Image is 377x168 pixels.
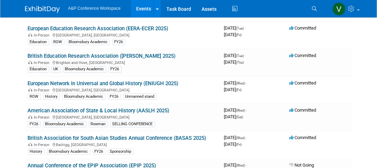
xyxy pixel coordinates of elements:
[246,135,248,140] span: -
[224,80,248,86] span: [DATE]
[224,107,248,113] span: [DATE]
[28,115,32,119] img: In-Person Event
[43,94,60,100] div: History
[62,94,105,100] div: Bloomsbury Academic
[43,121,86,127] div: Bloomsbury Academic
[28,33,32,37] img: In-Person Event
[112,39,125,45] div: FY26
[246,162,248,168] span: -
[28,88,32,91] img: In-Person Event
[28,107,170,114] a: American Association of State & Local History (AASLH 2025)
[28,61,32,64] img: In-Person Event
[224,59,244,65] span: [DATE]
[34,88,52,93] span: In-Person
[34,143,52,147] span: In-Person
[28,135,206,141] a: British Association for South Asian Studies Annual Conference (BASAS 2025)
[108,149,134,155] div: Sponsorship
[224,162,248,168] span: [DATE]
[52,66,61,72] div: UK
[28,59,219,65] div: Brighton and Hove, [GEOGRAPHIC_DATA]
[28,149,45,155] div: History
[236,115,243,119] span: (Sat)
[28,66,49,72] div: Education
[246,80,248,86] span: -
[123,94,157,100] div: Unmanned stand
[52,39,64,45] div: ROW
[290,135,316,140] span: Committed
[34,33,52,38] span: In-Person
[28,32,219,38] div: [GEOGRAPHIC_DATA], [GEOGRAPHIC_DATA]
[224,142,242,147] span: [DATE]
[236,109,245,112] span: (Wed)
[28,121,41,127] div: FY26
[224,87,242,92] span: [DATE]
[290,80,316,86] span: Committed
[28,25,168,32] a: European Education Research Association (EERA-ECER 2025)
[236,143,242,146] span: (Fri)
[236,81,245,85] span: (Wed)
[236,54,244,58] span: (Tue)
[224,53,246,58] span: [DATE]
[246,107,248,113] span: -
[25,6,60,13] img: ExhibitDay
[332,2,346,16] img: Veidehi Hans
[63,66,106,72] div: Bloomsbury Academic
[34,115,52,120] span: In-Person
[28,143,32,146] img: In-Person Event
[68,6,121,11] span: A&P Conference Workspace
[108,94,121,100] div: FY26
[236,33,242,37] span: (Fri)
[290,53,316,58] span: Committed
[224,135,248,140] span: [DATE]
[28,114,219,120] div: [GEOGRAPHIC_DATA], [GEOGRAPHIC_DATA]
[34,61,52,65] span: In-Person
[28,87,219,93] div: [GEOGRAPHIC_DATA], [GEOGRAPHIC_DATA]
[290,107,316,113] span: Committed
[224,25,246,31] span: [DATE]
[109,66,121,72] div: FY26
[28,39,49,45] div: Education
[236,88,242,92] span: (Fri)
[110,121,155,127] div: SELLING CONFERENCE
[28,94,41,100] div: ROW
[47,149,90,155] div: Bloomsbury Academic
[224,32,242,37] span: [DATE]
[28,142,219,147] div: Bailrigg, [GEOGRAPHIC_DATA]
[67,39,110,45] div: Bloomsbury Academic
[28,80,179,87] a: European Network In Universal and Global History (ENIUGH 2025)
[224,114,243,119] span: [DATE]
[28,53,176,59] a: British Education Research Association ([PERSON_NAME] 2025)
[290,25,316,31] span: Committed
[245,25,246,31] span: -
[236,136,245,140] span: (Wed)
[236,163,245,167] span: (Wed)
[236,61,244,64] span: (Thu)
[93,149,105,155] div: FY26
[89,121,108,127] div: Rowman
[245,53,246,58] span: -
[236,26,244,30] span: (Tue)
[290,162,314,168] span: Not Going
